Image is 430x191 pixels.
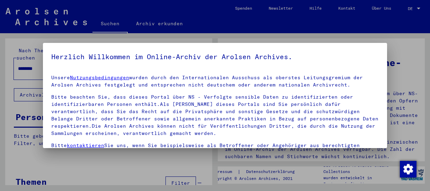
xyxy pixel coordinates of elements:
div: Zustimmung ändern [400,161,416,177]
p: Bitte Sie uns, wenn Sie beispielsweise als Betroffener oder Angehöriger aus berechtigten Gründen ... [51,142,379,156]
a: kontaktieren [67,142,104,148]
a: Nutzungsbedingungen [70,74,129,81]
img: Zustimmung ändern [400,161,416,178]
p: Unsere wurden durch den Internationalen Ausschuss als oberstes Leitungsgremium der Arolsen Archiv... [51,74,379,89]
p: Bitte beachten Sie, dass dieses Portal über NS - Verfolgte sensible Daten zu identifizierten oder... [51,93,379,137]
h5: Herzlich Willkommen im Online-Archiv der Arolsen Archives. [51,51,379,62]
